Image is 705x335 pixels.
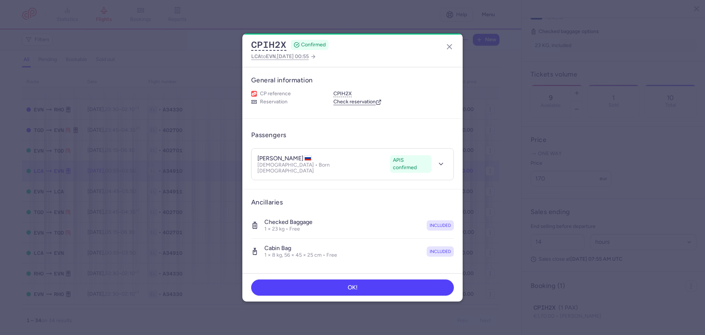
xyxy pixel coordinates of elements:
span: Reservation [260,99,288,105]
span: APIS confirmed [393,157,429,171]
p: 1 × 23 kg • Free [264,226,312,232]
h3: General information [251,76,454,85]
span: CP reference [260,90,291,97]
h4: Cabin bag [264,245,337,252]
span: included [430,222,451,229]
p: [DEMOGRAPHIC_DATA] • Born [DEMOGRAPHIC_DATA] [257,162,387,174]
button: OK! [251,279,454,296]
a: Check reservation [333,99,382,105]
button: CPIH2X [333,90,352,97]
a: LCAtoEVN,[DATE] 00:55 [251,52,316,61]
p: 1 × 8 kg, 56 × 45 × 25 cm • Free [264,252,337,259]
span: LCA [251,53,261,59]
span: [DATE] 00:55 [277,53,309,60]
span: CONFIRMED [301,41,326,49]
span: included [430,248,451,255]
span: EVN [266,53,276,59]
button: CPIH2X [251,39,286,50]
span: to , [251,52,309,61]
h3: Passengers [251,131,286,139]
h3: Ancillaries [251,198,454,207]
h4: [PERSON_NAME] [257,155,312,162]
h4: Checked baggage [264,218,312,226]
span: OK! [348,284,358,291]
figure: 1L airline logo [251,91,257,97]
